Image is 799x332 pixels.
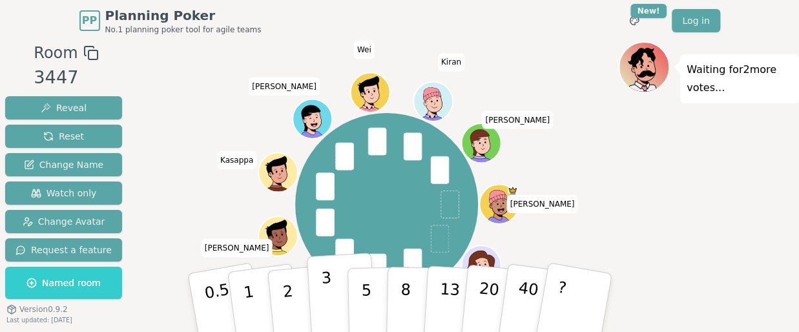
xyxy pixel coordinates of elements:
[672,9,720,32] a: Log in
[5,96,122,119] button: Reveal
[5,125,122,148] button: Reset
[482,111,553,129] span: Click to change your name
[6,316,72,324] span: Last updated: [DATE]
[26,276,101,289] span: Named room
[687,61,793,97] p: Waiting for 2 more votes...
[507,195,578,213] span: Click to change your name
[508,186,517,196] span: Patrick is the host
[19,304,68,315] span: Version 0.9.2
[5,210,122,233] button: Change Avatar
[438,54,464,72] span: Click to change your name
[249,78,320,96] span: Click to change your name
[105,6,262,25] span: Planning Poker
[24,158,103,171] span: Change Name
[34,41,78,65] span: Room
[31,187,97,200] span: Watch only
[43,130,84,143] span: Reset
[354,41,375,59] span: Click to change your name
[202,239,273,257] span: Click to change your name
[5,153,122,176] button: Change Name
[5,182,122,205] button: Watch only
[5,238,122,262] button: Request a feature
[6,304,68,315] button: Version0.9.2
[630,4,667,18] div: New!
[41,101,87,114] span: Reveal
[34,65,98,91] div: 3447
[82,13,97,28] span: PP
[463,247,500,284] button: Click to change your avatar
[23,215,105,228] span: Change Avatar
[105,25,262,35] span: No.1 planning poker tool for agile teams
[5,267,122,299] button: Named room
[16,244,112,256] span: Request a feature
[623,9,646,32] button: New!
[79,6,262,35] a: PPPlanning PokerNo.1 planning poker tool for agile teams
[217,151,256,169] span: Click to change your name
